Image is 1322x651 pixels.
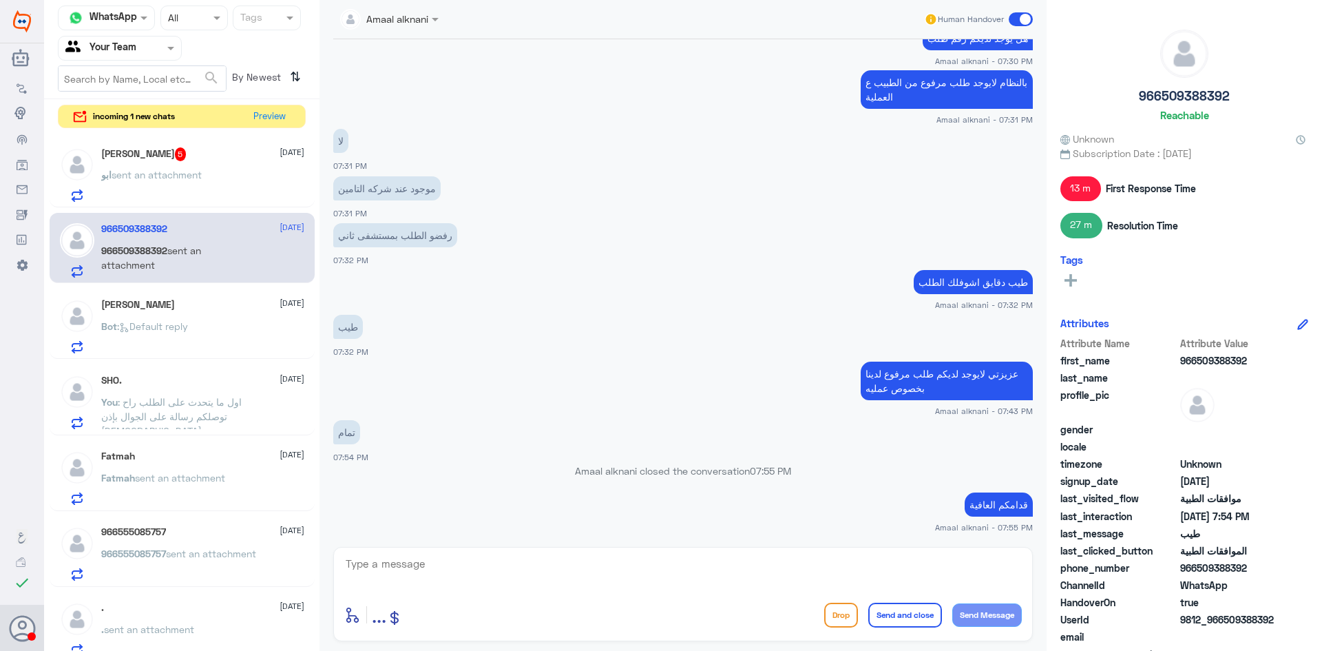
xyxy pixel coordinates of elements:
span: 966555085757 [101,548,166,559]
img: Widebot Logo [13,10,31,32]
span: UserId [1060,612,1177,627]
h5: ابو بتال [101,299,175,311]
input: Search by Name, Local etc… [59,66,226,91]
img: defaultAdmin.png [60,223,94,258]
p: 21/8/2025, 7:32 PM [333,315,363,339]
button: Send and close [868,603,942,628]
button: Avatar [9,615,35,641]
span: incoming 1 new chats [93,110,175,123]
img: defaultAdmin.png [60,451,94,485]
span: sent an attachment [101,245,201,271]
span: You [101,396,118,408]
p: 21/8/2025, 7:32 PM [914,270,1033,294]
span: 07:31 PM [333,161,367,170]
h5: 966509388392 [1139,88,1230,104]
span: last_interaction [1060,509,1177,524]
button: Preview [247,105,291,128]
span: 5 [175,147,187,161]
span: sent an attachment [135,472,225,484]
h6: Attributes [1060,317,1109,329]
img: yourTeam.svg [65,38,86,59]
span: first_name [1060,353,1177,368]
span: 2024-09-24T17:18:33.365Z [1180,474,1280,488]
span: Human Handover [938,13,1004,25]
div: Tags [238,10,262,28]
span: ChannelId [1060,578,1177,592]
p: 21/8/2025, 7:55 PM [965,493,1033,517]
span: email [1060,630,1177,644]
span: : Default reply [117,320,188,332]
span: true [1180,595,1280,610]
span: ... [372,602,386,627]
span: طيب [1180,526,1280,541]
span: 27 m [1060,213,1102,238]
h5: 966555085757 [101,526,166,538]
img: defaultAdmin.png [1180,388,1215,422]
img: defaultAdmin.png [60,602,94,637]
span: gender [1060,422,1177,437]
span: 2025-08-21T16:54:41.5940325Z [1180,509,1280,524]
span: signup_date [1060,474,1177,488]
span: phone_number [1060,561,1177,575]
h5: 966509388392 [101,223,167,235]
span: موافقات الطبية [1180,491,1280,506]
button: Send Message [952,603,1022,627]
img: defaultAdmin.png [60,147,94,182]
span: search [203,70,220,86]
span: By Newest [227,65,284,93]
span: Amaal alknani - 07:31 PM [936,114,1033,125]
p: 21/8/2025, 7:31 PM [333,129,348,153]
span: . [101,623,104,635]
span: Amaal alknani - 07:55 PM [935,521,1033,533]
h5: Fatmah [101,451,135,462]
span: Unknown [1180,457,1280,471]
img: defaultAdmin.png [60,299,94,333]
i: check [14,575,30,591]
i: ⇅ [290,65,301,88]
p: 21/8/2025, 7:31 PM [861,70,1033,109]
span: null [1180,422,1280,437]
span: [DATE] [280,600,304,612]
span: [DATE] [280,146,304,158]
span: null [1180,630,1280,644]
p: 21/8/2025, 7:54 PM [333,420,360,444]
span: ابو [101,169,112,180]
span: Subscription Date : [DATE] [1060,146,1308,161]
p: 21/8/2025, 7:31 PM [333,176,441,200]
img: defaultAdmin.png [60,375,94,409]
span: 966509388392 [1180,561,1280,575]
span: sent an attachment [166,548,256,559]
span: 2 [1180,578,1280,592]
h5: ابو زيد [101,147,187,161]
span: sent an attachment [112,169,202,180]
span: timezone [1060,457,1177,471]
span: Resolution Time [1107,218,1178,233]
span: last_clicked_button [1060,544,1177,558]
span: [DATE] [280,448,304,461]
span: last_name [1060,371,1177,385]
button: search [203,67,220,90]
span: last_message [1060,526,1177,541]
img: defaultAdmin.png [1161,30,1208,77]
button: Drop [824,603,858,628]
span: First Response Time [1106,181,1196,196]
p: 21/8/2025, 7:32 PM [333,223,457,247]
button: ... [372,599,386,630]
span: Amaal alknani - 07:30 PM [935,55,1033,67]
span: الموافقات الطبية [1180,544,1280,558]
span: 966509388392 [101,245,167,256]
span: Unknown [1060,132,1114,146]
span: Bot [101,320,117,332]
span: [DATE] [280,297,304,309]
span: Attribute Name [1060,336,1177,351]
span: 9812_966509388392 [1180,612,1280,627]
span: Attribute Value [1180,336,1280,351]
span: 07:55 PM [750,465,791,477]
p: Amaal alknani closed the conversation [333,464,1033,478]
span: 07:31 PM [333,209,367,218]
span: 07:32 PM [333,256,368,265]
h6: Tags [1060,254,1083,266]
span: last_visited_flow [1060,491,1177,506]
span: profile_pic [1060,388,1177,420]
span: [DATE] [280,524,304,537]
